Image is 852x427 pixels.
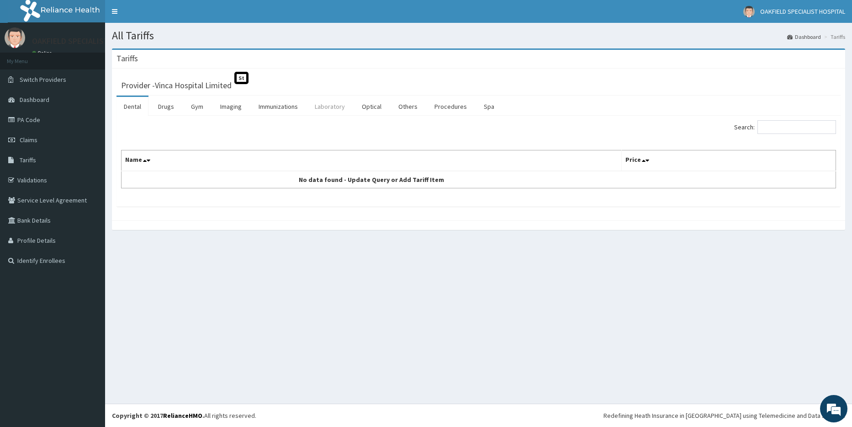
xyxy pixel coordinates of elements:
th: Name [122,150,622,171]
a: Dashboard [787,33,821,41]
h3: Provider - Vinca Hospital Limited [121,81,232,90]
span: Claims [20,136,37,144]
a: Dental [116,97,148,116]
footer: All rights reserved. [105,404,852,427]
h1: All Tariffs [112,30,845,42]
li: Tariffs [822,33,845,41]
a: Imaging [213,97,249,116]
p: OAKFIELD SPECIALIST HOSPITAL [32,37,146,45]
div: Redefining Heath Insurance in [GEOGRAPHIC_DATA] using Telemedicine and Data Science! [603,411,845,420]
label: Search: [734,120,836,134]
input: Search: [757,120,836,134]
a: Laboratory [307,97,352,116]
th: Price [621,150,836,171]
a: Others [391,97,425,116]
a: Drugs [151,97,181,116]
span: OAKFIELD SPECIALIST HOSPITAL [760,7,845,16]
span: Tariffs [20,156,36,164]
img: User Image [5,27,25,48]
a: Spa [476,97,502,116]
span: Switch Providers [20,75,66,84]
a: Immunizations [251,97,305,116]
a: Online [32,50,54,56]
a: Gym [184,97,211,116]
td: No data found - Update Query or Add Tariff Item [122,171,622,188]
a: Optical [355,97,389,116]
span: St [234,72,249,84]
a: RelianceHMO [163,411,202,420]
h3: Tariffs [116,54,138,63]
span: Dashboard [20,96,49,104]
strong: Copyright © 2017 . [112,411,204,420]
img: User Image [743,6,755,17]
a: Procedures [427,97,474,116]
